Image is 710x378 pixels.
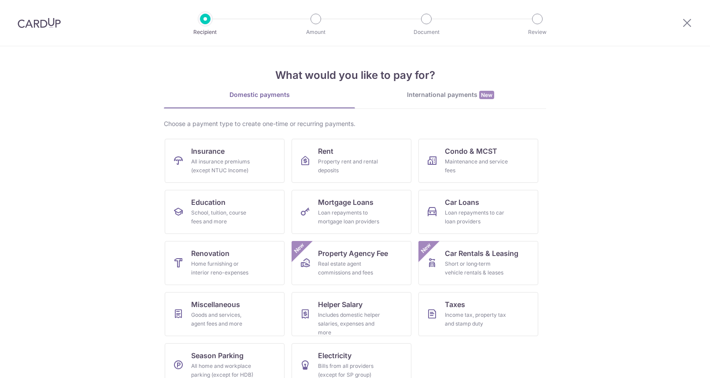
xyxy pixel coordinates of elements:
[292,241,307,256] span: New
[479,91,494,99] span: New
[318,208,381,226] div: Loan repayments to mortgage loan providers
[445,197,479,208] span: Car Loans
[394,28,459,37] p: Document
[445,259,508,277] div: Short or long‑term vehicle rentals & leases
[191,157,255,175] div: All insurance premiums (except NTUC Income)
[505,28,570,37] p: Review
[318,350,351,361] span: Electricity
[165,241,285,285] a: RenovationHome furnishing or interior reno-expenses
[445,208,508,226] div: Loan repayments to car loan providers
[164,67,546,83] h4: What would you like to pay for?
[318,248,388,259] span: Property Agency Fee
[318,197,373,208] span: Mortgage Loans
[445,299,465,310] span: Taxes
[418,190,538,234] a: Car LoansLoan repayments to car loan providers
[191,350,244,361] span: Season Parking
[191,208,255,226] div: School, tuition, course fees and more
[318,311,381,337] div: Includes domestic helper salaries, expenses and more
[445,146,497,156] span: Condo & MCST
[292,292,411,336] a: Helper SalaryIncludes domestic helper salaries, expenses and more
[318,299,362,310] span: Helper Salary
[191,146,225,156] span: Insurance
[191,197,226,208] span: Education
[318,146,333,156] span: Rent
[445,157,508,175] div: Maintenance and service fees
[191,259,255,277] div: Home furnishing or interior reno-expenses
[418,292,538,336] a: TaxesIncome tax, property tax and stamp duty
[445,248,518,259] span: Car Rentals & Leasing
[164,119,546,128] div: Choose a payment type to create one-time or recurring payments.
[173,28,238,37] p: Recipient
[318,259,381,277] div: Real estate agent commissions and fees
[292,241,411,285] a: Property Agency FeeReal estate agent commissions and feesNew
[418,139,538,183] a: Condo & MCSTMaintenance and service fees
[191,311,255,328] div: Goods and services, agent fees and more
[165,190,285,234] a: EducationSchool, tuition, course fees and more
[191,248,229,259] span: Renovation
[164,90,355,99] div: Domestic payments
[292,139,411,183] a: RentProperty rent and rental deposits
[445,311,508,328] div: Income tax, property tax and stamp duty
[191,299,240,310] span: Miscellaneous
[654,352,701,374] iframe: Opens a widget where you can find more information
[318,157,381,175] div: Property rent and rental deposits
[18,18,61,28] img: CardUp
[165,292,285,336] a: MiscellaneousGoods and services, agent fees and more
[165,139,285,183] a: InsuranceAll insurance premiums (except NTUC Income)
[418,241,538,285] a: Car Rentals & LeasingShort or long‑term vehicle rentals & leasesNew
[419,241,433,256] span: New
[355,90,546,100] div: International payments
[292,190,411,234] a: Mortgage LoansLoan repayments to mortgage loan providers
[283,28,348,37] p: Amount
